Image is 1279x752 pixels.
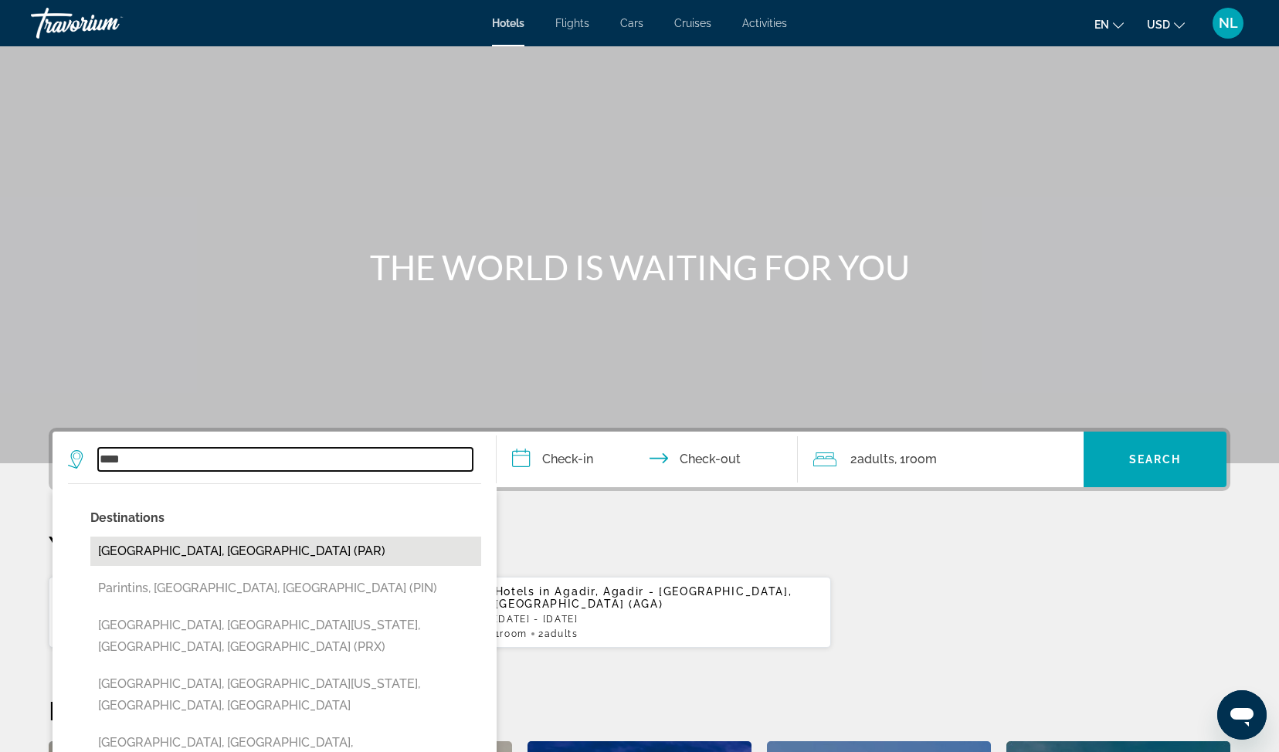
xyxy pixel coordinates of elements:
p: Destinations [90,507,481,529]
span: Agadir, Agadir - [GEOGRAPHIC_DATA], [GEOGRAPHIC_DATA] (AGA) [495,585,792,610]
iframe: Schaltfläche zum Öffnen des Messaging-Fensters [1217,690,1267,740]
p: Your Recent Searches [49,530,1230,561]
div: Search widget [53,432,1226,487]
span: Hotels in [495,585,551,598]
span: Room [905,452,937,466]
button: Travelers: 2 adults, 0 children [798,432,1084,487]
button: User Menu [1208,7,1248,39]
span: 1 [495,628,528,639]
span: en [1094,19,1109,31]
h1: THE WORLD IS WAITING FOR YOU [350,247,929,287]
a: Activities [742,17,787,29]
span: Search [1129,453,1182,466]
a: Travorium [31,3,185,43]
span: , 1 [894,449,937,470]
button: Hotels in Agadir, Agadir - [GEOGRAPHIC_DATA], [GEOGRAPHIC_DATA] (AGA)[DATE] - [DATE]1Room2Adults [49,576,433,649]
button: [GEOGRAPHIC_DATA], [GEOGRAPHIC_DATA][US_STATE], [GEOGRAPHIC_DATA], [GEOGRAPHIC_DATA] [90,669,481,720]
button: Check in and out dates [497,432,798,487]
a: Hotels [492,17,524,29]
span: NL [1219,15,1238,31]
span: 2 [850,449,894,470]
button: [GEOGRAPHIC_DATA], [GEOGRAPHIC_DATA] (PAR) [90,537,481,566]
h2: Featured Destinations [49,695,1230,726]
span: 2 [538,628,578,639]
button: Hotels in Agadir, Agadir - [GEOGRAPHIC_DATA], [GEOGRAPHIC_DATA] (AGA)[DATE] - [DATE]1Room2Adults [448,576,832,649]
p: [DATE] - [DATE] [495,614,819,625]
span: USD [1147,19,1170,31]
button: [GEOGRAPHIC_DATA], [GEOGRAPHIC_DATA][US_STATE], [GEOGRAPHIC_DATA], [GEOGRAPHIC_DATA] (PRX) [90,611,481,662]
a: Cruises [674,17,711,29]
a: Cars [620,17,643,29]
button: Parintins, [GEOGRAPHIC_DATA], [GEOGRAPHIC_DATA] (PIN) [90,574,481,603]
span: Room [500,628,528,639]
button: Change currency [1147,13,1185,36]
span: Adults [545,628,578,639]
button: Search [1084,432,1226,487]
button: Change language [1094,13,1124,36]
a: Flights [555,17,589,29]
span: Adults [857,452,894,466]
